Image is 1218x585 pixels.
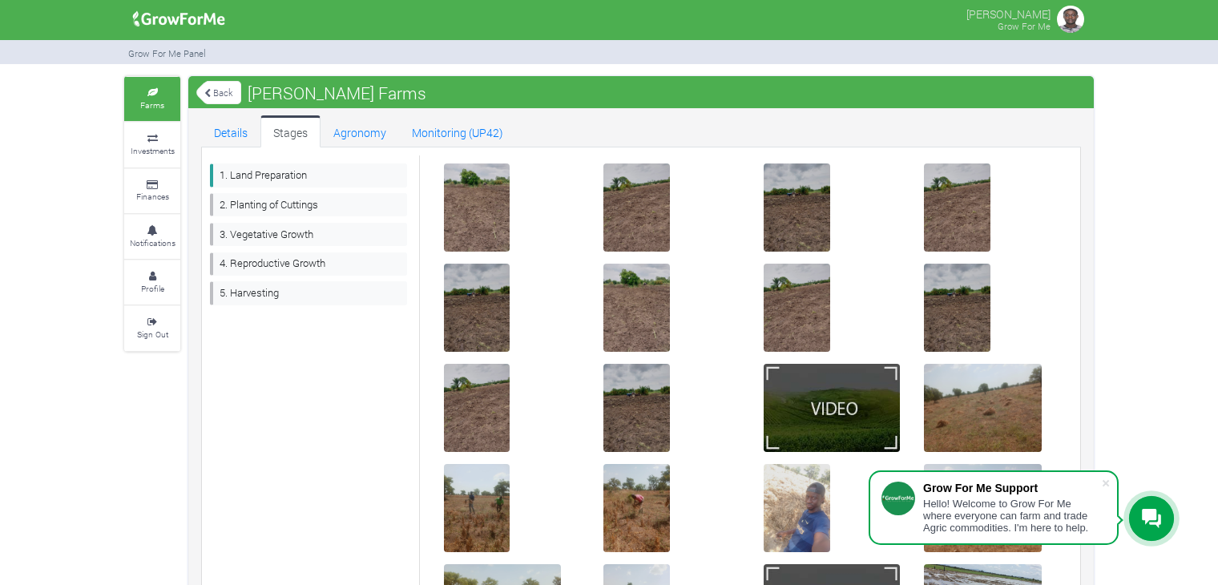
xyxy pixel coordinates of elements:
[998,20,1051,32] small: Grow For Me
[140,99,164,111] small: Farms
[260,115,321,147] a: Stages
[124,77,180,121] a: Farms
[923,482,1101,494] div: Grow For Me Support
[210,163,407,187] a: 1. Land Preparation
[124,306,180,350] a: Sign Out
[137,329,168,340] small: Sign Out
[124,169,180,213] a: Finances
[201,115,260,147] a: Details
[210,193,407,216] a: 2. Planting of Cuttings
[131,145,175,156] small: Investments
[136,191,169,202] small: Finances
[127,3,231,35] img: growforme image
[196,79,241,106] a: Back
[124,123,180,167] a: Investments
[210,252,407,276] a: 4. Reproductive Growth
[141,283,164,294] small: Profile
[923,498,1101,534] div: Hello! Welcome to Grow For Me where everyone can farm and trade Agric commodities. I'm here to help.
[244,77,430,109] span: [PERSON_NAME] Farms
[124,260,180,305] a: Profile
[321,115,399,147] a: Agronomy
[210,281,407,305] a: 5. Harvesting
[399,115,516,147] a: Monitoring (UP42)
[124,215,180,259] a: Notifications
[210,223,407,246] a: 3. Vegetative Growth
[1055,3,1087,35] img: growforme image
[966,3,1051,22] p: [PERSON_NAME]
[130,237,175,248] small: Notifications
[128,47,206,59] small: Grow For Me Panel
